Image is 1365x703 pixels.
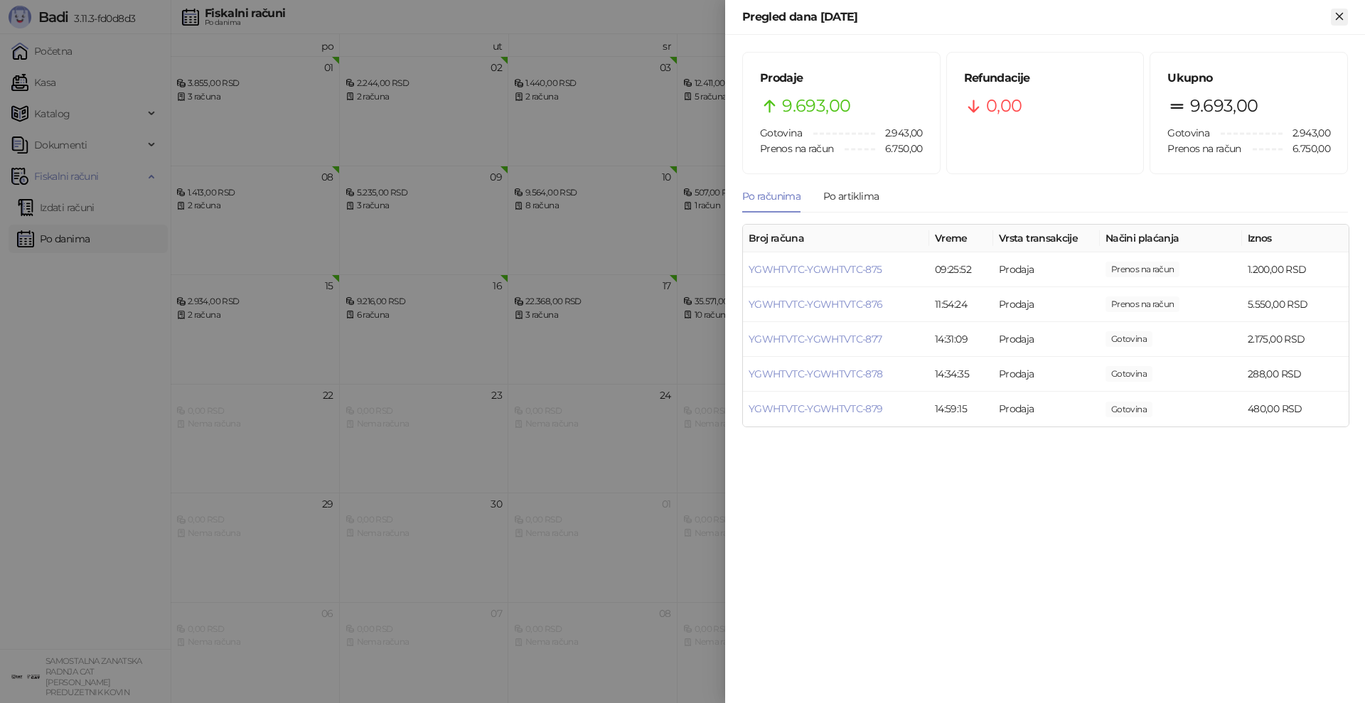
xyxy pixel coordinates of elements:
[993,392,1100,426] td: Prodaja
[1190,92,1258,119] span: 9.693,00
[993,252,1100,287] td: Prodaja
[749,402,883,415] a: YGWHTVTC-YGWHTVTC-879
[1167,142,1241,155] span: Prenos na račun
[929,252,993,287] td: 09:25:52
[1106,366,1152,382] span: 288,00
[749,298,883,311] a: YGWHTVTC-YGWHTVTC-876
[742,9,1331,26] div: Pregled dana [DATE]
[929,357,993,392] td: 14:34:35
[760,142,833,155] span: Prenos na račun
[993,357,1100,392] td: Prodaja
[929,287,993,322] td: 11:54:24
[1242,225,1349,252] th: Iznos
[1106,331,1152,347] span: 2.175,00
[749,263,882,276] a: YGWHTVTC-YGWHTVTC-875
[993,322,1100,357] td: Prodaja
[929,225,993,252] th: Vreme
[823,188,879,204] div: Po artiklima
[875,141,923,156] span: 6.750,00
[749,367,883,380] a: YGWHTVTC-YGWHTVTC-878
[1242,392,1349,426] td: 480,00 RSD
[742,188,801,204] div: Po računima
[964,70,1127,87] h5: Refundacije
[1106,296,1179,312] span: 5.550,00
[1167,127,1209,139] span: Gotovina
[1106,402,1152,417] span: 480,00
[929,322,993,357] td: 14:31:09
[993,225,1100,252] th: Vrsta transakcije
[986,92,1022,119] span: 0,00
[1283,141,1330,156] span: 6.750,00
[993,287,1100,322] td: Prodaja
[1331,9,1348,26] button: Zatvori
[1283,125,1330,141] span: 2.943,00
[875,125,923,141] span: 2.943,00
[1106,262,1179,277] span: 1.200,00
[760,127,802,139] span: Gotovina
[743,225,929,252] th: Broj računa
[760,70,923,87] h5: Prodaje
[1167,70,1330,87] h5: Ukupno
[1242,287,1349,322] td: 5.550,00 RSD
[1242,252,1349,287] td: 1.200,00 RSD
[929,392,993,426] td: 14:59:15
[749,333,882,345] a: YGWHTVTC-YGWHTVTC-877
[1100,225,1242,252] th: Načini plaćanja
[782,92,850,119] span: 9.693,00
[1242,357,1349,392] td: 288,00 RSD
[1242,322,1349,357] td: 2.175,00 RSD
